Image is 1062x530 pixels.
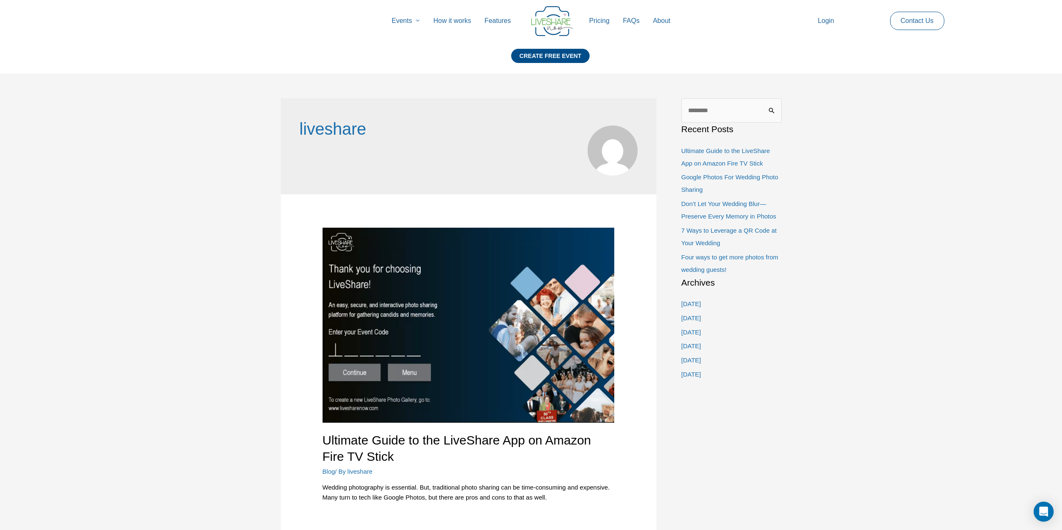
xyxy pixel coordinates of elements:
[681,276,782,289] h2: Archives
[681,227,777,246] a: 7 Ways to Leverage a QR Code at Your Wedding
[323,468,335,475] a: Blog
[1034,502,1054,522] div: Open Intercom Messenger
[681,123,782,136] h2: Recent Posts
[531,6,573,36] img: LiveShare logo - Capture & Share Event Memories
[681,298,782,381] nav: Archives
[681,357,701,364] a: [DATE]
[681,147,770,167] a: Ultimate Guide to the LiveShare App on Amazon Fire TV Stick
[646,8,677,34] a: About
[681,173,778,193] a: Google Photos For Wedding Photo Sharing
[894,12,940,30] a: Contact Us
[426,8,478,34] a: How it works
[681,145,782,276] nav: Recent Posts
[583,8,616,34] a: Pricing
[385,8,427,34] a: Events
[681,314,701,322] a: [DATE]
[300,117,588,141] h1: liveshare
[323,467,615,476] div: / By
[15,8,1047,34] nav: Site Navigation
[323,321,615,328] a: LiveShare App on Amazon Fire TV stick
[348,468,373,475] a: liveshare
[616,8,646,34] a: FAQs
[478,8,517,34] a: Features
[681,371,701,378] a: [DATE]
[323,482,615,502] p: Wedding photography is essential. But, traditional photo sharing can be time-consuming and expens...
[681,254,779,273] a: Four ways to get more photos from wedding guests!
[511,49,590,73] a: CREATE FREE EVENT
[323,433,591,463] a: Ultimate Guide to the LiveShare App on Amazon Fire TV Stick
[681,342,701,349] a: [DATE]
[681,329,701,336] a: [DATE]
[811,8,841,34] a: Login
[681,300,701,307] a: [DATE]
[681,200,777,220] a: Don’t Let Your Wedding Blur—Preserve Every Memory in Photos
[511,49,590,63] div: CREATE FREE EVENT
[323,228,615,423] img: LiveShare App on Amazon Fire TV stick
